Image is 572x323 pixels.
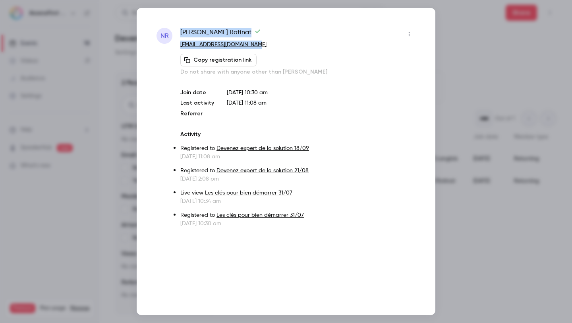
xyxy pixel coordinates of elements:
span: [DATE] 11:08 am [227,100,267,106]
p: [DATE] 10:34 am [180,197,415,205]
span: NR [160,31,169,41]
a: Les clés pour bien démarrer 31/07 [216,212,304,218]
p: [DATE] 10:30 am [180,220,415,228]
p: Last activity [180,99,214,107]
span: [PERSON_NAME] Rotinat [180,28,261,41]
p: Do not share with anyone other than [PERSON_NAME] [180,68,415,76]
p: Registered to [180,144,415,153]
p: Referrer [180,110,214,118]
button: Copy registration link [180,54,257,66]
p: [DATE] 10:30 am [227,89,415,97]
a: Devenez expert de la solution 21/08 [216,168,309,173]
p: Registered to [180,167,415,175]
p: Live view [180,189,415,197]
a: Devenez expert de la solution 18/09 [216,146,309,151]
p: Activity [180,130,415,138]
p: Registered to [180,211,415,220]
p: [DATE] 11:08 am [180,153,415,161]
a: [EMAIL_ADDRESS][DOMAIN_NAME] [180,42,267,47]
p: Join date [180,89,214,97]
a: Les clés pour bien démarrer 31/07 [205,190,292,196]
p: [DATE] 2:08 pm [180,175,415,183]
